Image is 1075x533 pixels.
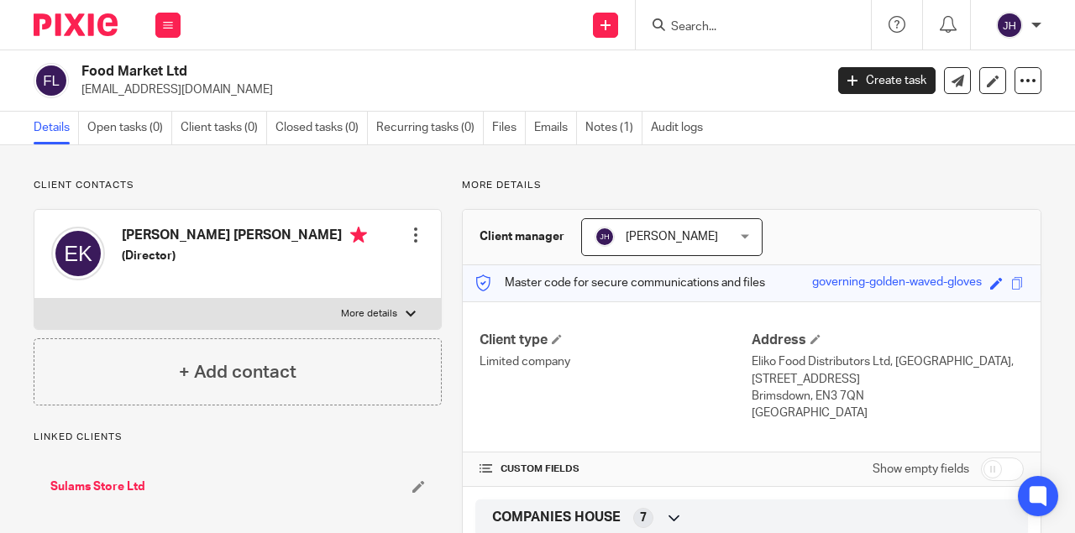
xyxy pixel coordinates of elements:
p: Linked clients [34,431,442,444]
a: Sulams Store Ltd [50,478,145,495]
p: Brimsdown, EN3 7QN [752,388,1024,405]
h5: (Director) [122,248,367,264]
p: [EMAIL_ADDRESS][DOMAIN_NAME] [81,81,813,98]
h4: Client type [480,332,752,349]
img: svg%3E [34,63,69,98]
a: Files [492,112,526,144]
a: Open tasks (0) [87,112,172,144]
p: Master code for secure communications and files [475,274,765,291]
img: svg%3E [51,227,105,280]
a: Client tasks (0) [181,112,267,144]
p: Client contacts [34,179,442,192]
img: Pixie [34,13,118,36]
h2: Food Market Ltd [81,63,667,81]
a: Closed tasks (0) [275,112,368,144]
h4: Address [752,332,1024,349]
span: COMPANIES HOUSE [492,509,621,526]
span: [PERSON_NAME] [626,231,718,243]
img: svg%3E [595,227,615,247]
a: Details [34,112,79,144]
span: 7 [640,509,647,526]
a: Emails [534,112,577,144]
p: Limited company [480,353,752,370]
p: Eliko Food Distributors Ltd, [GEOGRAPHIC_DATA], [STREET_ADDRESS] [752,353,1024,388]
h4: + Add contact [179,359,296,385]
a: Create task [838,67,936,94]
i: Primary [350,227,367,243]
a: Recurring tasks (0) [376,112,484,144]
p: More details [341,307,397,321]
img: svg%3E [996,12,1023,39]
p: More details [462,179,1041,192]
p: [GEOGRAPHIC_DATA] [752,405,1024,421]
div: governing-golden-waved-gloves [812,274,982,293]
label: Show empty fields [873,461,969,478]
a: Notes (1) [585,112,642,144]
input: Search [669,20,821,35]
h4: CUSTOM FIELDS [480,462,752,476]
a: Audit logs [651,112,711,144]
h4: [PERSON_NAME] [PERSON_NAME] [122,227,367,248]
h3: Client manager [480,228,564,245]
